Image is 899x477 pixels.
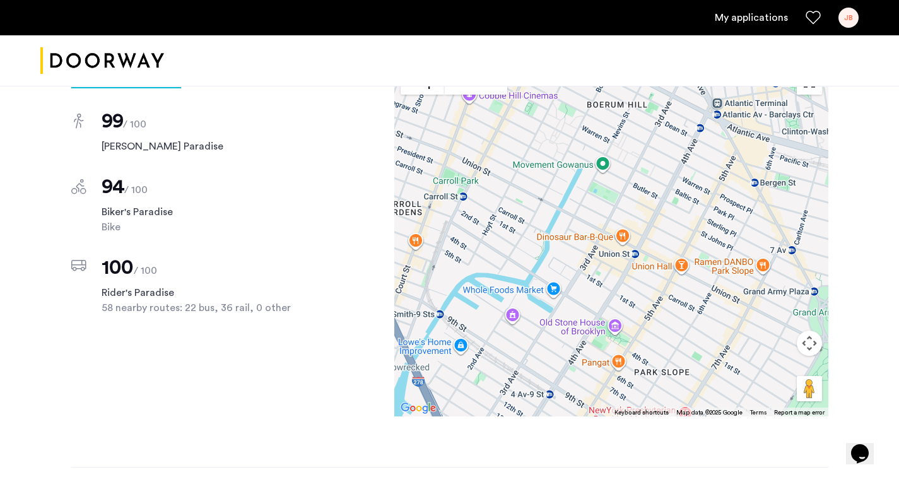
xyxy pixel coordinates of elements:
span: 100 [102,257,134,278]
span: Rider's Paradise [102,285,308,300]
img: Google [397,400,439,416]
button: Drag Pegman onto the map to open Street View [797,376,822,401]
span: Map data ©2025 Google [676,409,743,416]
a: Terms (opens in new tab) [750,408,767,417]
span: 99 [102,111,124,131]
span: 94 [102,177,125,197]
iframe: chat widget [846,427,886,464]
span: / 100 [134,266,157,276]
button: Keyboard shortcuts [614,408,669,417]
a: Report a map error [774,408,825,417]
span: 58 nearby routes: 22 bus, 36 rail, 0 other [102,300,308,315]
a: My application [715,10,788,25]
img: score [71,260,86,271]
span: Biker's Paradise [102,204,308,220]
img: logo [40,37,164,85]
span: Bike [102,220,308,235]
img: score [74,114,84,129]
span: [PERSON_NAME] Paradise [102,139,308,154]
a: Cazamio logo [40,37,164,85]
span: / 100 [123,119,146,129]
span: / 100 [124,185,148,195]
a: Open this area in Google Maps (opens a new window) [397,400,439,416]
img: score [71,179,86,194]
a: Favorites [806,10,821,25]
div: JB [838,8,859,28]
button: Map camera controls [797,331,822,356]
